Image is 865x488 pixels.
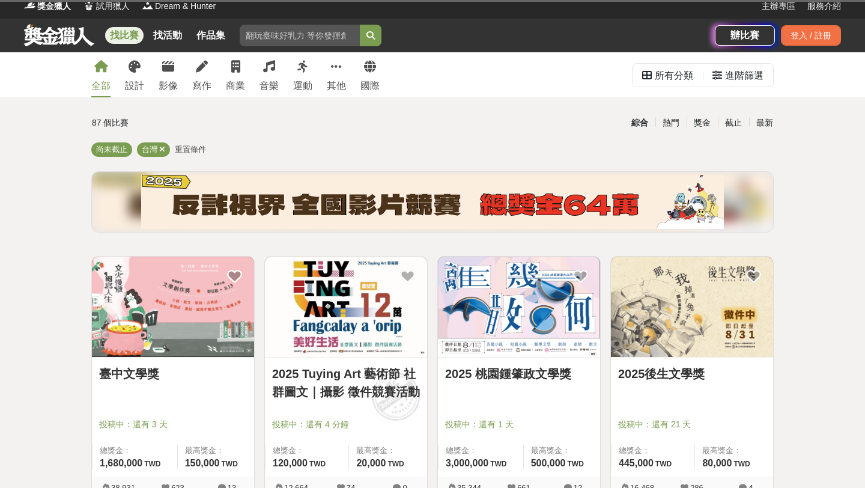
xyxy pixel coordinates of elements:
[568,460,584,468] span: TWD
[619,445,687,457] span: 總獎金：
[327,79,346,93] div: 其他
[91,79,111,93] div: 全部
[175,145,206,154] span: 重置條件
[445,365,593,383] a: 2025 桃園鍾肇政文學獎
[445,418,593,431] span: 投稿中：還有 1 天
[92,257,254,357] img: Cover Image
[733,460,750,468] span: TWD
[702,445,766,457] span: 最高獎金：
[718,112,749,133] div: 截止
[141,175,724,229] img: b4b43df0-ce9d-4ec9-9998-1f8643ec197e.png
[100,458,142,468] span: 1,680,000
[185,458,220,468] span: 150,000
[749,112,780,133] div: 最新
[356,458,386,468] span: 20,000
[611,257,773,358] a: Cover Image
[125,52,144,97] a: 設計
[655,460,672,468] span: TWD
[360,52,380,97] a: 國際
[356,445,420,457] span: 最高獎金：
[531,458,566,468] span: 500,000
[715,25,775,46] a: 辦比賽
[309,460,326,468] span: TWD
[293,79,312,93] div: 運動
[293,52,312,97] a: 運動
[618,365,766,383] a: 2025後生文學獎
[99,365,247,383] a: 臺中文學獎
[655,112,687,133] div: 熱門
[273,458,308,468] span: 120,000
[125,79,144,93] div: 設計
[618,418,766,431] span: 投稿中：還有 21 天
[702,458,732,468] span: 80,000
[226,52,245,97] a: 商業
[327,52,346,97] a: 其他
[655,64,693,88] div: 所有分類
[91,52,111,97] a: 全部
[100,445,170,457] span: 總獎金：
[142,145,157,154] span: 台灣
[96,145,127,154] span: 尚未截止
[438,257,600,357] img: Cover Image
[99,418,247,431] span: 投稿中：還有 3 天
[148,27,187,44] a: 找活動
[192,52,211,97] a: 寫作
[222,460,238,468] span: TWD
[272,365,420,401] a: 2025 Tuying Art 藝術節 社群圖文｜攝影 徵件競賽活動
[687,112,718,133] div: 獎金
[272,418,420,431] span: 投稿中：還有 4 分鐘
[240,25,360,46] input: 翻玩臺味好乳力 等你發揮創意！
[446,458,488,468] span: 3,000,000
[265,257,427,357] img: Cover Image
[624,112,655,133] div: 綜合
[92,257,254,358] a: Cover Image
[387,460,404,468] span: TWD
[105,27,144,44] a: 找比賽
[192,27,230,44] a: 作品集
[446,445,516,457] span: 總獎金：
[619,458,654,468] span: 445,000
[185,445,247,457] span: 最高獎金：
[259,79,279,93] div: 音樂
[265,257,427,358] a: Cover Image
[159,79,178,93] div: 影像
[611,257,773,357] img: Cover Image
[159,52,178,97] a: 影像
[360,79,380,93] div: 國際
[725,64,763,88] div: 進階篩選
[92,112,318,133] div: 87 個比賽
[259,52,279,97] a: 音樂
[781,25,841,46] div: 登入 / 註冊
[192,79,211,93] div: 寫作
[490,460,506,468] span: TWD
[531,445,593,457] span: 最高獎金：
[226,79,245,93] div: 商業
[438,257,600,358] a: Cover Image
[273,445,341,457] span: 總獎金：
[144,460,160,468] span: TWD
